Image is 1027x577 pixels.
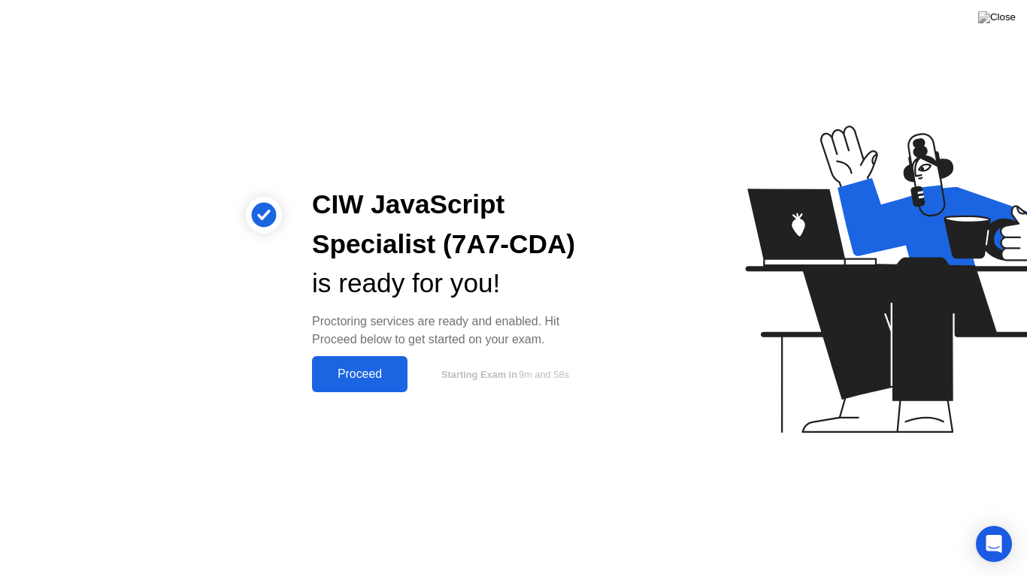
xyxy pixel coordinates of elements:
button: Proceed [312,356,407,392]
div: Open Intercom Messenger [976,526,1012,562]
button: Starting Exam in9m and 58s [415,360,592,388]
div: Proceed [317,367,403,381]
div: CIW JavaScript Specialist (7A7-CDA) [312,185,592,264]
img: Close [978,11,1016,23]
span: 9m and 58s [519,369,569,380]
div: is ready for you! [312,264,592,304]
div: Proctoring services are ready and enabled. Hit Proceed below to get started on your exam. [312,313,592,349]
